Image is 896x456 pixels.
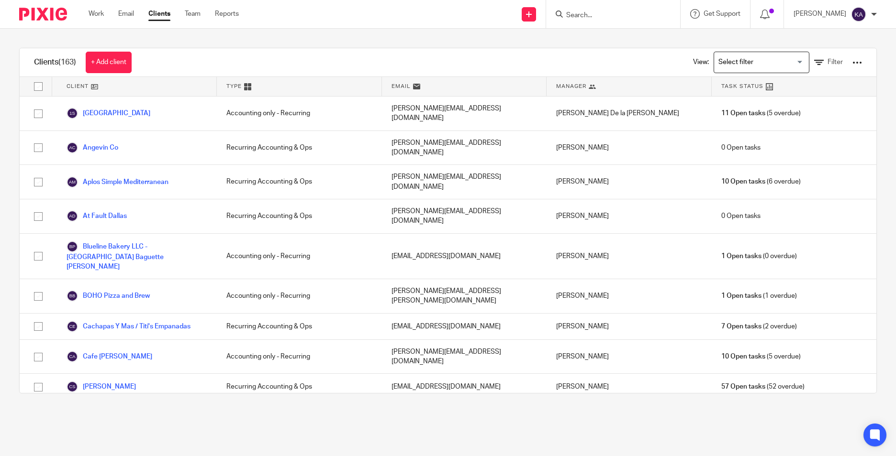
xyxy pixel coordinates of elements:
img: svg%3E [67,108,78,119]
div: Accounting only - Recurring [217,340,381,374]
img: svg%3E [67,176,78,188]
a: Aplos Simple Mediterranean [67,176,168,188]
div: Recurring Accounting & Ops [217,314,381,339]
div: [PERSON_NAME] [547,165,711,199]
div: [PERSON_NAME] [547,279,711,313]
span: (163) [58,58,76,66]
div: [PERSON_NAME][EMAIL_ADDRESS][PERSON_NAME][DOMAIN_NAME] [382,279,547,313]
div: [PERSON_NAME] [547,131,711,165]
a: Cachapas Y Mas / Titi's Empanadas [67,321,190,332]
div: [EMAIL_ADDRESS][DOMAIN_NAME] [382,234,547,279]
div: [PERSON_NAME][EMAIL_ADDRESS][DOMAIN_NAME] [382,165,547,199]
span: (6 overdue) [721,177,801,186]
a: [PERSON_NAME] [67,381,136,392]
img: Pixie [19,8,67,21]
div: [PERSON_NAME] [547,340,711,374]
div: Recurring Accounting & Ops [217,199,381,233]
div: Search for option [714,52,809,73]
div: Recurring Accounting & Ops [217,165,381,199]
div: Accounting only - Recurring [217,279,381,313]
a: [GEOGRAPHIC_DATA] [67,108,150,119]
a: Reports [215,9,239,19]
input: Search for option [715,54,804,71]
div: [PERSON_NAME] [547,234,711,279]
span: Task Status [721,82,763,90]
a: Blueline Bakery LLC - [GEOGRAPHIC_DATA] Baguette [PERSON_NAME] [67,241,207,272]
img: svg%3E [67,321,78,332]
a: At Fault Dallas [67,210,127,222]
a: Cafe [PERSON_NAME] [67,351,152,362]
span: (0 overdue) [721,251,797,261]
span: Manager [556,82,586,90]
span: 1 Open tasks [721,291,762,301]
p: [PERSON_NAME] [794,9,846,19]
h1: Clients [34,57,76,67]
span: 1 Open tasks [721,251,762,261]
span: Filter [828,59,843,65]
div: [PERSON_NAME][EMAIL_ADDRESS][DOMAIN_NAME] [382,340,547,374]
div: [PERSON_NAME] [547,199,711,233]
div: [PERSON_NAME][EMAIL_ADDRESS][DOMAIN_NAME] [382,199,547,233]
div: [PERSON_NAME][EMAIL_ADDRESS][DOMAIN_NAME] [382,97,547,130]
img: svg%3E [67,290,78,302]
div: [PERSON_NAME] [547,374,711,400]
span: 10 Open tasks [721,177,765,186]
a: Email [118,9,134,19]
img: svg%3E [67,241,78,252]
span: 10 Open tasks [721,352,765,361]
span: (5 overdue) [721,352,801,361]
div: [PERSON_NAME][EMAIL_ADDRESS][DOMAIN_NAME] [382,131,547,165]
input: Select all [29,77,47,96]
input: Search [565,11,651,20]
img: svg%3E [67,351,78,362]
div: Accounting only - Recurring [217,97,381,130]
span: 0 Open tasks [721,211,761,221]
a: + Add client [86,52,132,73]
span: (5 overdue) [721,109,801,118]
span: Type [226,82,242,90]
img: svg%3E [67,381,78,392]
div: Accounting only - Recurring [217,234,381,279]
div: [PERSON_NAME] [547,314,711,339]
span: 0 Open tasks [721,143,761,152]
div: Recurring Accounting & Ops [217,374,381,400]
span: 11 Open tasks [721,109,765,118]
img: svg%3E [67,142,78,153]
span: 7 Open tasks [721,322,762,331]
span: Email [392,82,411,90]
div: [PERSON_NAME] De la [PERSON_NAME] [547,97,711,130]
a: Angevin Co [67,142,118,153]
span: Client [67,82,89,90]
span: Get Support [704,11,740,17]
div: [EMAIL_ADDRESS][DOMAIN_NAME] [382,314,547,339]
a: Work [89,9,104,19]
span: (1 overdue) [721,291,797,301]
div: View: [679,48,862,76]
span: (2 overdue) [721,322,797,331]
img: svg%3E [67,210,78,222]
a: BOHO Pizza and Brew [67,290,150,302]
img: svg%3E [851,7,866,22]
span: 57 Open tasks [721,382,765,391]
div: [EMAIL_ADDRESS][DOMAIN_NAME] [382,374,547,400]
span: (52 overdue) [721,382,805,391]
a: Team [185,9,201,19]
div: Recurring Accounting & Ops [217,131,381,165]
a: Clients [148,9,170,19]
